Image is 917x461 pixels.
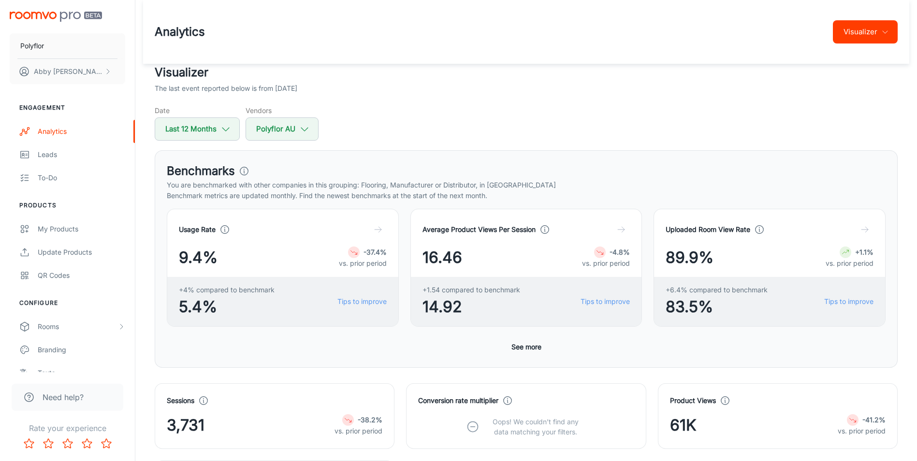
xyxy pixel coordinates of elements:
span: 14.92 [422,295,520,318]
p: Abby [PERSON_NAME] [34,66,102,77]
p: You are benchmarked with other companies in this grouping: Flooring, Manufacturer or Distributor,... [167,180,886,190]
span: 16.46 [422,246,462,269]
p: vs. prior period [826,258,873,269]
span: 61K [670,414,697,437]
p: Benchmark metrics are updated monthly. Find the newest benchmarks at the start of the next month. [167,190,886,201]
h4: Product Views [670,395,716,406]
p: Rate your experience [8,422,127,434]
p: vs. prior period [582,258,630,269]
p: Polyflor [20,41,44,51]
button: Rate 1 star [19,434,39,453]
button: See more [508,338,545,356]
img: Roomvo PRO Beta [10,12,102,22]
h4: Uploaded Room View Rate [666,224,750,235]
strong: +1.1% [855,248,873,256]
h4: Conversion rate multiplier [418,395,498,406]
h2: Visualizer [155,64,898,81]
h4: Sessions [167,395,194,406]
button: Last 12 Months [155,117,240,141]
h5: Date [155,105,240,115]
strong: -41.2% [862,416,886,424]
span: 83.5% [666,295,768,318]
h3: Benchmarks [167,162,235,180]
div: Analytics [38,126,125,137]
span: +4% compared to benchmark [179,285,275,295]
h5: Vendors [246,105,319,115]
strong: -37.4% [364,248,387,256]
strong: -4.8% [610,248,630,256]
div: Leads [38,149,125,160]
button: Rate 2 star [39,434,58,453]
div: Update Products [38,247,125,258]
div: QR Codes [38,270,125,281]
button: Visualizer [833,20,898,43]
button: Polyflor [10,33,125,58]
h1: Analytics [155,23,205,41]
p: vs. prior period [838,426,886,436]
p: vs. prior period [339,258,387,269]
a: Tips to improve [824,296,873,307]
button: Rate 5 star [97,434,116,453]
p: Oops! We couldn’t find any data matching your filters. [485,417,586,437]
div: Branding [38,345,125,355]
span: 89.9% [666,246,713,269]
a: Tips to improve [337,296,387,307]
h4: Average Product Views Per Session [422,224,536,235]
p: The last event reported below is from [DATE] [155,83,297,94]
button: Rate 3 star [58,434,77,453]
button: Abby [PERSON_NAME] [10,59,125,84]
a: Tips to improve [581,296,630,307]
span: Need help? [43,391,84,403]
span: 3,731 [167,414,204,437]
span: 9.4% [179,246,218,269]
button: Rate 4 star [77,434,97,453]
span: 5.4% [179,295,275,318]
span: +6.4% compared to benchmark [666,285,768,295]
h4: Usage Rate [179,224,216,235]
div: To-do [38,173,125,183]
button: Polyflor AU [246,117,319,141]
span: +1.54 compared to benchmark [422,285,520,295]
div: My Products [38,224,125,234]
p: vs. prior period [335,426,382,436]
div: Texts [38,368,125,378]
strong: -38.2% [358,416,382,424]
div: Rooms [38,321,117,332]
